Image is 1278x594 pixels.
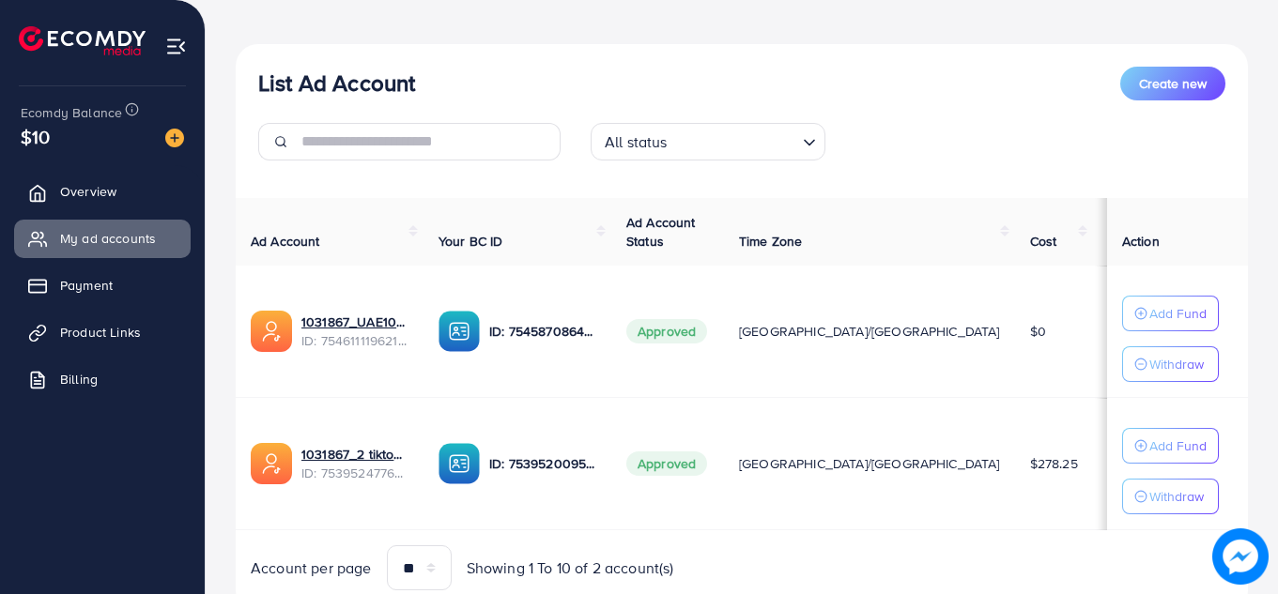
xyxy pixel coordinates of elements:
[301,312,408,331] a: 1031867_UAE10kkk_1756966048687
[1149,302,1207,325] p: Add Fund
[1030,454,1078,473] span: $278.25
[1122,296,1219,331] button: Add Fund
[251,557,372,579] span: Account per page
[1149,353,1204,375] p: Withdraw
[165,129,184,147] img: image
[165,36,187,57] img: menu
[626,213,696,251] span: Ad Account Status
[1030,232,1057,251] span: Cost
[301,464,408,482] span: ID: 7539524776784592913
[21,103,122,122] span: Ecomdy Balance
[1122,232,1160,251] span: Action
[1149,485,1204,508] p: Withdraw
[626,319,707,343] span: Approved
[591,123,825,160] div: Search for option
[439,443,480,484] img: ic-ba-acc.ded83a64.svg
[1122,428,1219,464] button: Add Fund
[489,320,596,343] p: ID: 7545870864840179713
[489,452,596,475] p: ID: 7539520095186960392
[60,276,113,295] span: Payment
[739,454,1000,473] span: [GEOGRAPHIC_DATA]/[GEOGRAPHIC_DATA]
[739,232,802,251] span: Time Zone
[251,311,292,352] img: ic-ads-acc.e4c84228.svg
[1122,479,1219,514] button: Withdraw
[301,445,408,483] div: <span class='underline'>1031867_2 tiktok_1755432429402</span></br>7539524776784592913
[14,173,191,210] a: Overview
[14,360,191,398] a: Billing
[601,129,671,156] span: All status
[1120,67,1225,100] button: Create new
[1030,322,1046,341] span: $0
[1122,346,1219,382] button: Withdraw
[467,557,674,579] span: Showing 1 To 10 of 2 account(s)
[19,26,146,55] img: logo
[258,69,415,97] h3: List Ad Account
[60,323,141,342] span: Product Links
[439,232,503,251] span: Your BC ID
[626,451,707,476] span: Approved
[60,370,98,388] span: Billing
[439,311,480,352] img: ic-ba-acc.ded83a64.svg
[14,220,191,257] a: My ad accounts
[739,322,1000,341] span: [GEOGRAPHIC_DATA]/[GEOGRAPHIC_DATA]
[301,312,408,351] div: <span class='underline'>1031867_UAE10kkk_1756966048687</span></br>7546111196215164946
[251,232,320,251] span: Ad Account
[673,125,795,156] input: Search for option
[1139,74,1207,93] span: Create new
[301,331,408,350] span: ID: 7546111196215164946
[60,182,116,201] span: Overview
[60,229,156,248] span: My ad accounts
[1218,534,1263,579] img: image
[14,313,191,351] a: Product Links
[21,123,50,150] span: $10
[1149,434,1207,457] p: Add Fund
[14,267,191,304] a: Payment
[301,445,408,464] a: 1031867_2 tiktok_1755432429402
[251,443,292,484] img: ic-ads-acc.e4c84228.svg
